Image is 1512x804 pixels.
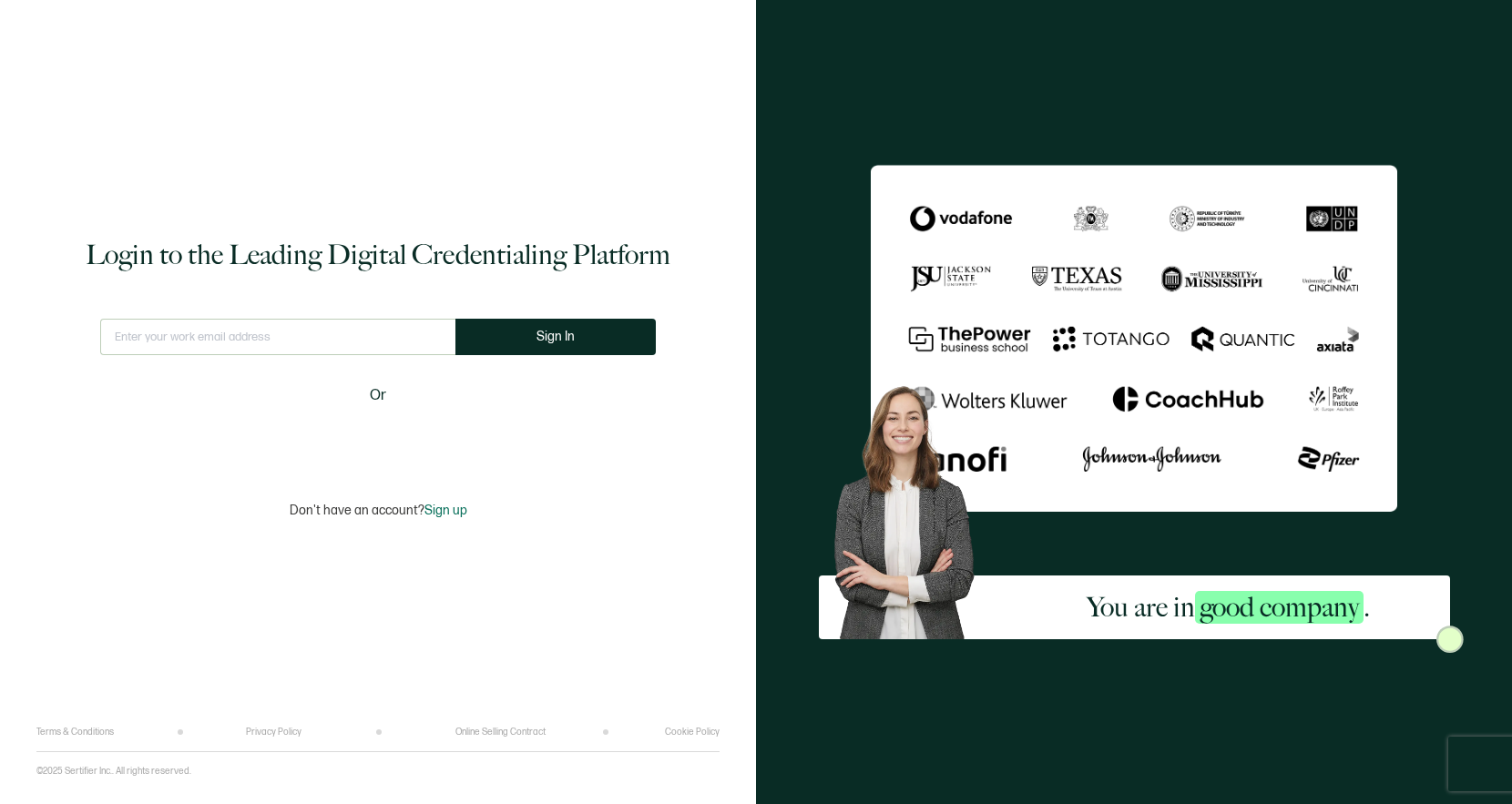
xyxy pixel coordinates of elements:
img: Sertifier Login - You are in <span class="strong-h">good company</span>. [871,165,1397,512]
span: Sign In [536,330,575,343]
a: Privacy Policy [246,727,301,738]
h2: You are in . [1087,589,1370,626]
p: ©2025 Sertifier Inc.. All rights reserved. [36,766,191,777]
iframe: Sign in with Google Button [264,419,492,459]
span: Sign up [424,503,467,518]
img: Sertifier Login [1436,626,1464,653]
button: Sign In [455,319,656,355]
p: Don't have an account? [290,503,467,518]
img: Sertifier Login - You are in <span class="strong-h">good company</span>. Hero [819,373,1008,639]
span: Or [370,384,386,407]
a: Terms & Conditions [36,727,114,738]
span: good company [1195,591,1364,624]
input: Enter your work email address [100,319,455,355]
a: Cookie Policy [665,727,720,738]
h1: Login to the Leading Digital Credentialing Platform [86,237,670,273]
a: Online Selling Contract [455,727,546,738]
